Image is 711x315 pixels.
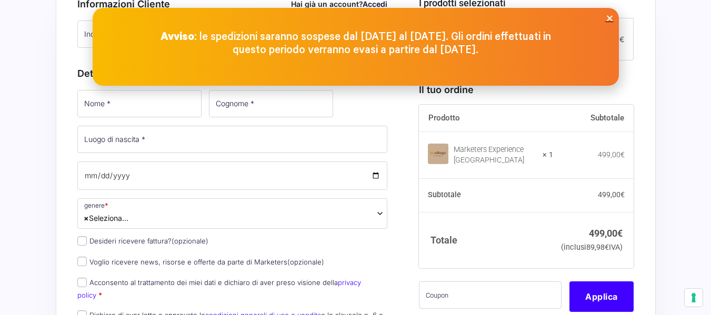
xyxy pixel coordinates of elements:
[77,90,202,117] input: Nome *
[77,258,324,266] label: Voglio ricevere news, risorse e offerte da parte di Marketers
[419,105,553,132] th: Prodotto
[605,243,609,252] span: €
[598,190,625,199] bdi: 499,00
[419,178,553,212] th: Subtotale
[209,90,333,117] input: Cognome *
[77,236,87,246] input: Desideri ricevere fattura?(opzionale)
[77,126,388,153] input: Luogo di nascita *
[543,150,553,160] strong: × 1
[454,145,536,166] div: Marketers Experience [GEOGRAPHIC_DATA]
[172,237,208,245] span: (opzionale)
[287,258,324,266] span: (opzionale)
[77,21,388,48] input: Indirizzo Email *
[586,243,609,252] span: 89,98
[419,281,562,309] input: Coupon
[161,31,194,43] strong: Avviso
[606,14,614,22] a: Close
[598,150,625,159] bdi: 499,00
[619,35,624,44] span: €
[77,278,87,287] input: Acconsento al trattamento dei miei dati e dichiaro di aver preso visione dellaprivacy policy *
[553,105,634,132] th: Subtotale
[98,291,102,299] abbr: obbligatorio
[561,243,623,252] small: (inclusi IVA)
[419,212,553,268] th: Totale
[145,31,566,57] p: : le spedizioni saranno sospese dal [DATE] al [DATE]. Gli ordini effettuati in questo periodo ver...
[617,228,623,239] span: €
[685,289,703,307] button: Le tue preferenze relative al consenso per le tecnologie di tracciamento
[77,237,208,245] label: Desideri ricevere fattura?
[77,66,388,80] h3: Dettagli di fatturazione
[569,281,634,312] button: Applica
[428,144,448,164] img: Marketers Experience Village Roulette
[77,257,87,266] input: Voglio ricevere news, risorse e offerte da parte di Marketers(opzionale)
[589,228,623,239] bdi: 499,00
[84,212,128,223] span: Seleziona...
[84,212,89,223] span: ×
[620,150,625,159] span: €
[419,83,634,97] h3: Il tuo ordine
[77,198,388,229] span: Seleziona...
[620,190,625,199] span: €
[77,278,361,299] label: Acconsento al trattamento dei miei dati e dichiaro di aver preso visione della
[77,278,361,299] a: privacy policy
